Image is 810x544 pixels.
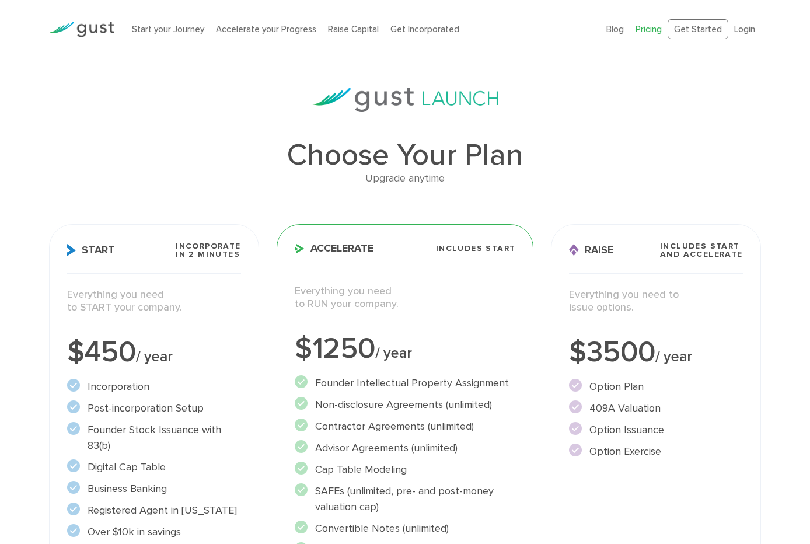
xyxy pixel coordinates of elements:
[295,285,516,311] p: Everything you need to RUN your company.
[569,244,579,256] img: Raise Icon
[295,462,516,477] li: Cap Table Modeling
[569,379,742,395] li: Option Plan
[295,440,516,456] li: Advisor Agreements (unlimited)
[569,400,742,416] li: 409A Valuation
[636,24,662,34] a: Pricing
[569,422,742,438] li: Option Issuance
[67,459,240,475] li: Digital Cap Table
[436,245,516,253] span: Includes START
[67,338,240,367] div: $450
[67,481,240,497] li: Business Banking
[67,244,76,256] img: Start Icon X2
[216,24,316,34] a: Accelerate your Progress
[295,397,516,413] li: Non-disclosure Agreements (unlimited)
[668,19,728,40] a: Get Started
[569,288,742,315] p: Everything you need to issue options.
[328,24,379,34] a: Raise Capital
[734,24,755,34] a: Login
[136,348,173,365] span: / year
[49,140,760,170] h1: Choose Your Plan
[295,243,373,254] span: Accelerate
[569,338,742,367] div: $3500
[295,521,516,536] li: Convertible Notes (unlimited)
[569,244,613,256] span: Raise
[390,24,459,34] a: Get Incorporated
[606,24,624,34] a: Blog
[660,242,743,259] span: Includes START and ACCELERATE
[312,88,498,112] img: gust-launch-logos.svg
[295,419,516,434] li: Contractor Agreements (unlimited)
[295,334,516,364] div: $1250
[67,400,240,416] li: Post-incorporation Setup
[67,244,115,256] span: Start
[295,244,305,253] img: Accelerate Icon
[655,348,692,365] span: / year
[49,22,114,37] img: Gust Logo
[67,503,240,518] li: Registered Agent in [US_STATE]
[132,24,204,34] a: Start your Journey
[569,444,742,459] li: Option Exercise
[67,288,240,315] p: Everything you need to START your company.
[49,170,760,187] div: Upgrade anytime
[67,422,240,454] li: Founder Stock Issuance with 83(b)
[67,524,240,540] li: Over $10k in savings
[176,242,240,259] span: Incorporate in 2 Minutes
[295,375,516,391] li: Founder Intellectual Property Assignment
[67,379,240,395] li: Incorporation
[295,483,516,515] li: SAFEs (unlimited, pre- and post-money valuation cap)
[375,344,412,362] span: / year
